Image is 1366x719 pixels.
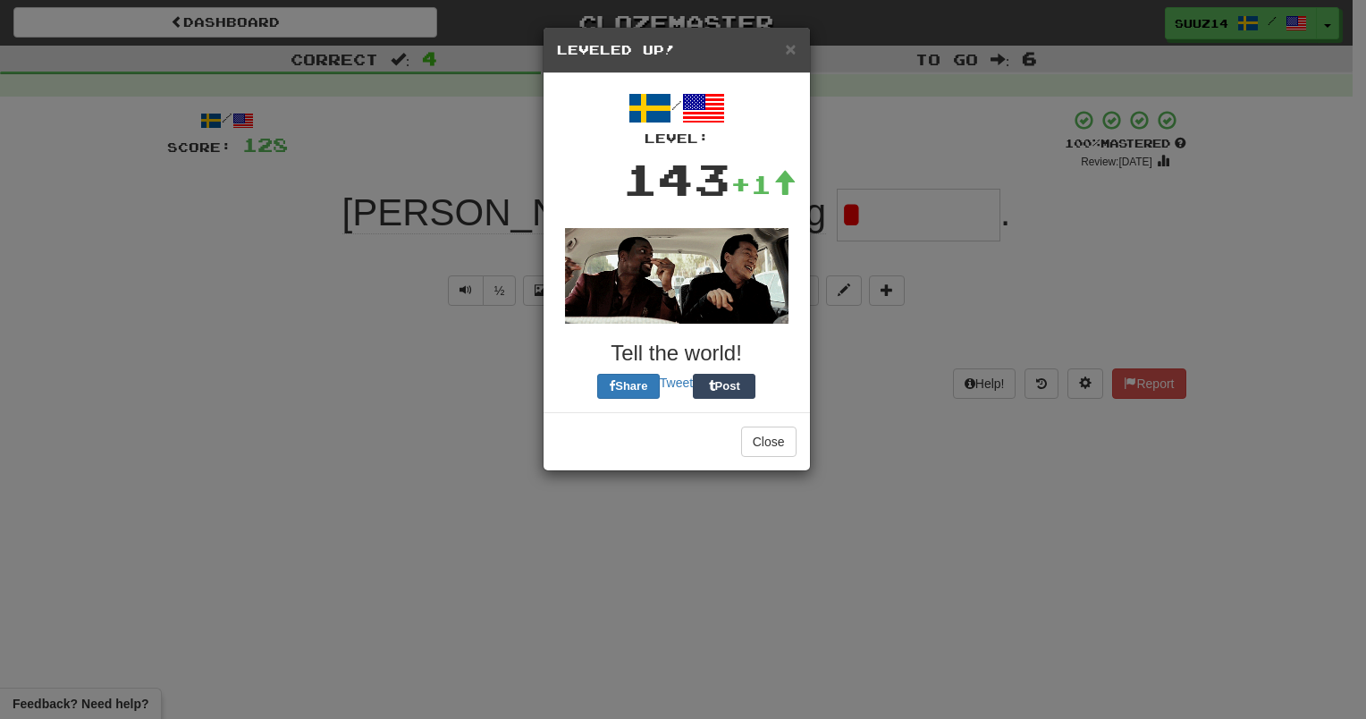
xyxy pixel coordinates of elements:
button: Close [741,427,797,457]
button: Share [597,374,660,399]
h5: Leveled Up! [557,41,797,59]
div: +1 [730,166,797,202]
img: jackie-chan-chris-tucker-8e28c945e4edb08076433a56fe7d8633100bcb81acdffdd6d8700cc364528c3e.gif [565,228,788,324]
div: / [557,87,797,148]
div: Level: [557,130,797,148]
button: Close [785,39,796,58]
button: Post [693,374,755,399]
span: × [785,38,796,59]
div: 143 [622,148,730,210]
a: Tweet [660,376,693,390]
h3: Tell the world! [557,342,797,365]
